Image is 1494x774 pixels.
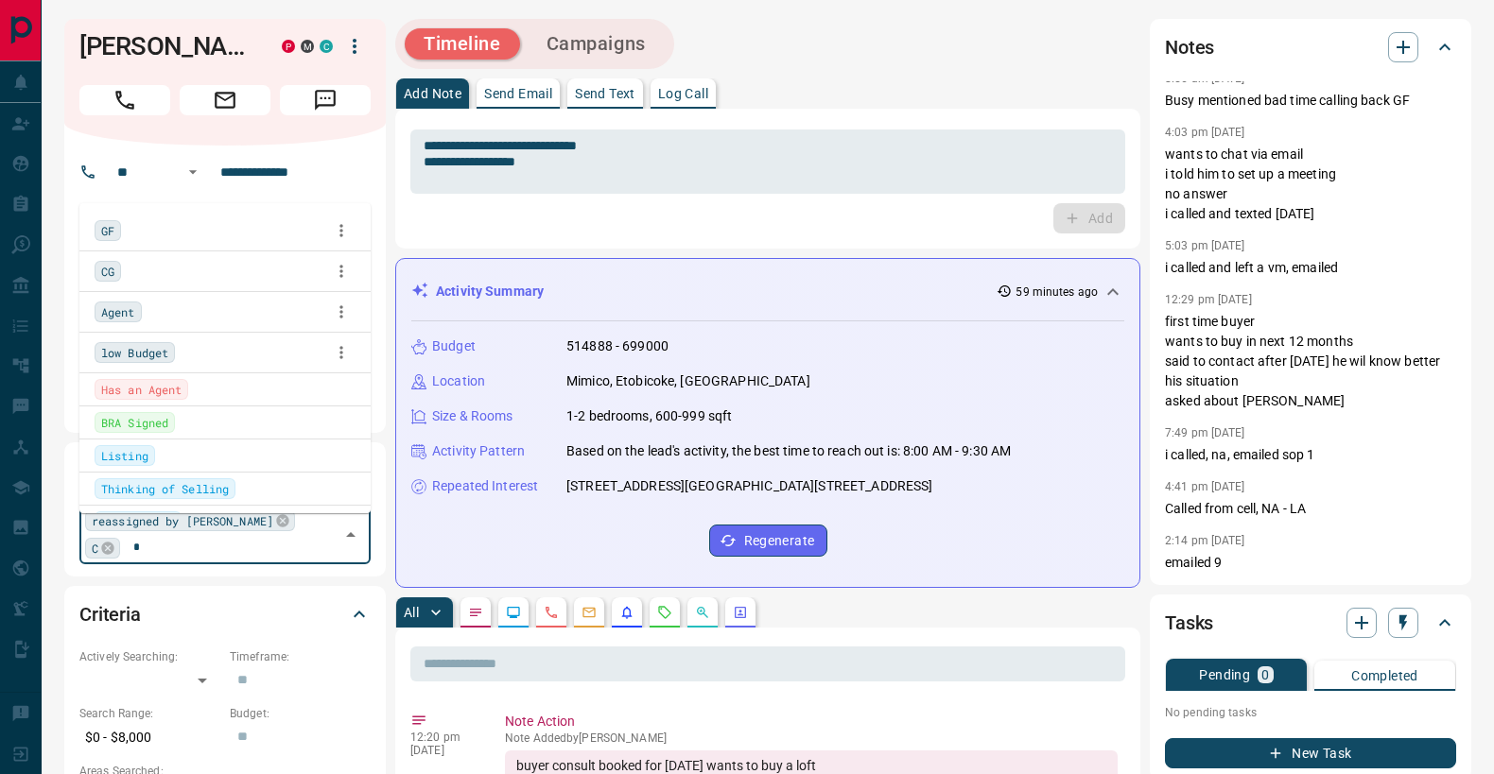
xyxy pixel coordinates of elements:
p: $0 - $8,000 [79,722,220,753]
p: i called and left a vm, emailed [1165,258,1456,278]
span: Thinking of Selling [101,479,229,498]
span: C [92,539,98,558]
span: Has an Agent [101,380,182,399]
svg: Notes [468,605,483,620]
p: Location [432,371,485,391]
p: Based on the lead's activity, the best time to reach out is: 8:00 AM - 9:30 AM [566,441,1011,461]
p: Size & Rooms [432,406,513,426]
p: All [404,606,419,619]
p: 5:03 pm [DATE] [1165,239,1245,252]
div: Activity Summary59 minutes ago [411,274,1124,309]
span: GF [101,221,114,240]
div: C [85,538,120,559]
button: Timeline [405,28,520,60]
svg: Opportunities [695,605,710,620]
svg: Emails [582,605,597,620]
svg: Listing Alerts [619,605,634,620]
span: CG [101,262,114,281]
svg: Requests [657,605,672,620]
p: Send Text [575,87,635,100]
span: reassigned by [PERSON_NAME] [92,511,273,530]
p: Budget [432,336,476,356]
span: Moving ASAP [101,512,175,531]
p: [STREET_ADDRESS][GEOGRAPHIC_DATA][STREET_ADDRESS] [566,476,932,496]
p: Actively Searching: [79,648,220,665]
button: Close [338,522,364,548]
p: No pending tasks [1165,698,1456,727]
button: Regenerate [709,525,827,557]
p: emailed 9 [1165,553,1456,573]
svg: Lead Browsing Activity [506,605,521,620]
p: 7:49 pm [DATE] [1165,426,1245,439]
div: property.ca [282,40,295,53]
div: Notes [1165,25,1456,70]
p: 12:29 pm [DATE] [1165,293,1252,306]
svg: Calls [544,605,559,620]
h2: Criteria [79,599,141,629]
span: Listing [101,446,148,465]
p: 0 [1261,668,1269,681]
p: Log Call [658,87,708,100]
div: reassigned by [PERSON_NAME] [85,510,295,531]
h2: Notes [1165,32,1214,62]
p: 514888 - 699000 [566,336,669,356]
span: Email [180,85,270,115]
p: Note Added by [PERSON_NAME] [505,731,1118,745]
button: Open [182,161,204,183]
p: wants to chat via email i told him to set up a meeting no answer i called and texted [DATE] [1165,145,1456,224]
p: 59 minutes ago [1016,284,1098,301]
span: BRA Signed [101,413,168,432]
p: Activity Summary [436,282,544,301]
p: i called, na, emailed sop 1 [1165,445,1456,465]
h2: Tasks [1165,608,1213,638]
p: Mimico, Etobicoke, [GEOGRAPHIC_DATA] [566,371,810,391]
div: Criteria [79,592,371,637]
div: Tasks [1165,600,1456,645]
svg: Agent Actions [733,605,748,620]
p: 4:41 pm [DATE] [1165,480,1245,493]
h1: [PERSON_NAME] [79,31,253,61]
p: Add Note [404,87,461,100]
p: Budget: [230,705,371,722]
p: [DATE] [410,744,477,757]
p: Called from cell, NA - LA [1165,499,1456,519]
p: Send Email [484,87,552,100]
p: Pending [1199,668,1250,681]
p: 2:14 pm [DATE] [1165,534,1245,547]
p: Timeframe: [230,648,371,665]
p: Note Action [505,712,1118,731]
p: Completed [1351,669,1418,682]
div: mrloft.ca [301,40,314,53]
span: low Budget [101,343,168,362]
button: Campaigns [528,28,665,60]
span: Message [280,85,371,115]
p: Activity Pattern [432,441,525,461]
p: Repeated Interest [432,476,538,496]
p: Search Range: [79,705,220,722]
p: 12:20 pm [410,731,477,744]
span: Agent [101,302,135,321]
p: 1-2 bedrooms, 600-999 sqft [566,406,732,426]
button: New Task [1165,738,1456,768]
div: condos.ca [320,40,333,53]
p: first time buyer wants to buy in next 12 months said to contact after [DATE] he wil know better h... [1165,312,1456,411]
p: 4:03 pm [DATE] [1165,126,1245,139]
span: Call [79,85,170,115]
p: Busy mentioned bad time calling back GF [1165,91,1456,111]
